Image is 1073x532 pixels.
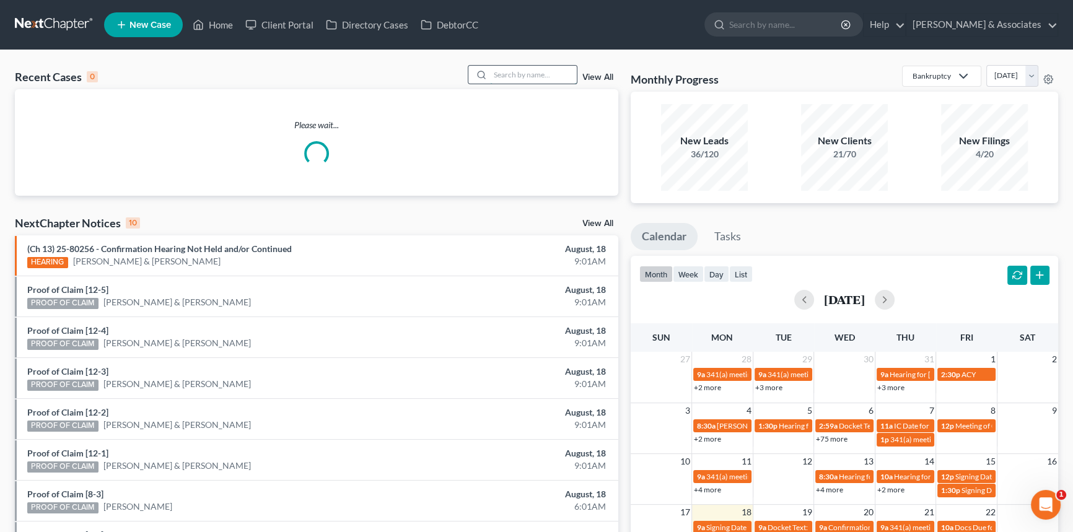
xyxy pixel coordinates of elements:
span: Docket Text: for [PERSON_NAME] [768,523,878,532]
button: list [729,266,753,282]
span: Sat [1020,332,1035,342]
span: Hearing for [PERSON_NAME] & [PERSON_NAME] [839,472,1001,481]
span: 11a [880,421,893,430]
h2: [DATE] [824,293,865,306]
span: 1:30p [758,421,777,430]
a: [PERSON_NAME] & [PERSON_NAME] [103,337,251,349]
a: [PERSON_NAME] & [PERSON_NAME] [103,419,251,431]
span: 341(a) meeting for [PERSON_NAME] [768,370,887,379]
a: Directory Cases [320,14,414,36]
div: PROOF OF CLAIM [27,380,99,391]
span: 12p [941,421,954,430]
button: day [704,266,729,282]
span: 4 [745,403,753,418]
a: +3 more [755,383,782,392]
span: 18 [740,505,753,520]
span: Wed [834,332,854,342]
a: Proof of Claim [8-3] [27,489,103,499]
span: 1 [989,352,997,367]
span: 21 [923,505,935,520]
div: HEARING [27,257,68,268]
span: 1:30p [941,486,960,495]
div: August, 18 [421,243,606,255]
span: 9a [819,523,827,532]
span: 12p [941,472,954,481]
span: 9a [880,523,888,532]
span: Docs Due for [PERSON_NAME] [955,523,1057,532]
span: Mon [711,332,733,342]
a: Tasks [703,223,752,250]
span: 20 [862,505,875,520]
span: 11 [740,454,753,469]
span: Confirmation hearing for Dually [PERSON_NAME] & [PERSON_NAME] [828,523,1057,532]
span: 341(a) meeting for [PERSON_NAME] [706,472,826,481]
div: 9:01AM [421,378,606,390]
span: 9a [697,523,705,532]
span: 8:30a [697,421,716,430]
span: Signing Date for [PERSON_NAME] [955,472,1066,481]
span: 1 [1056,490,1066,500]
a: [PERSON_NAME] & [PERSON_NAME] [103,296,251,308]
iframe: Intercom live chat [1031,490,1061,520]
span: 22 [984,505,997,520]
span: 9a [697,472,705,481]
div: August, 18 [421,406,606,419]
span: 14 [923,454,935,469]
span: 13 [862,454,875,469]
a: Help [864,14,905,36]
span: 5 [806,403,813,418]
div: PROOF OF CLAIM [27,339,99,350]
span: 341(a) meeting for [PERSON_NAME] & [PERSON_NAME] [706,370,891,379]
a: Proof of Claim [12-3] [27,366,108,377]
a: Proof of Claim [12-2] [27,407,108,417]
div: NextChapter Notices [15,216,140,230]
span: 1p [880,435,889,444]
div: August, 18 [421,284,606,296]
button: month [639,266,673,282]
a: Proof of Claim [12-4] [27,325,108,336]
div: 9:01AM [421,460,606,472]
button: week [673,266,704,282]
span: 29 [801,352,813,367]
span: 15 [984,454,997,469]
span: Fri [960,332,973,342]
div: 4/20 [941,148,1028,160]
span: Tue [775,332,791,342]
span: 341(a) meeting for [PERSON_NAME] [890,523,1009,532]
span: 9a [697,370,705,379]
a: (Ch 13) 25-80256 - Confirmation Hearing Not Held and/or Continued [27,243,292,254]
a: Calendar [631,223,698,250]
span: IC Date for Fields, Wanketa [894,421,981,430]
span: 12 [801,454,813,469]
a: Client Portal [239,14,320,36]
div: August, 18 [421,365,606,378]
span: 341(a) meeting for [PERSON_NAME] [890,435,1010,444]
div: New Filings [941,134,1028,148]
a: View All [582,219,613,228]
div: PROOF OF CLAIM [27,502,99,513]
span: 9 [1051,403,1058,418]
input: Search by name... [729,13,843,36]
span: 17 [679,505,691,520]
input: Search by name... [490,66,577,84]
a: +75 more [816,434,847,443]
div: 0 [87,71,98,82]
span: New Case [129,20,171,30]
a: DebtorCC [414,14,484,36]
span: 9a [758,523,766,532]
span: 31 [923,352,935,367]
span: 2:59a [819,421,838,430]
div: August, 18 [421,488,606,500]
a: +2 more [877,485,904,494]
div: Recent Cases [15,69,98,84]
span: 30 [862,352,875,367]
span: 2:30p [941,370,960,379]
span: Hearing for [PERSON_NAME] [890,370,986,379]
span: Hearing for [PERSON_NAME] [894,472,991,481]
a: [PERSON_NAME] [103,500,172,513]
a: Home [186,14,239,36]
span: 9a [880,370,888,379]
a: +4 more [816,485,843,494]
a: Proof of Claim [12-5] [27,284,108,295]
div: 9:01AM [421,419,606,431]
